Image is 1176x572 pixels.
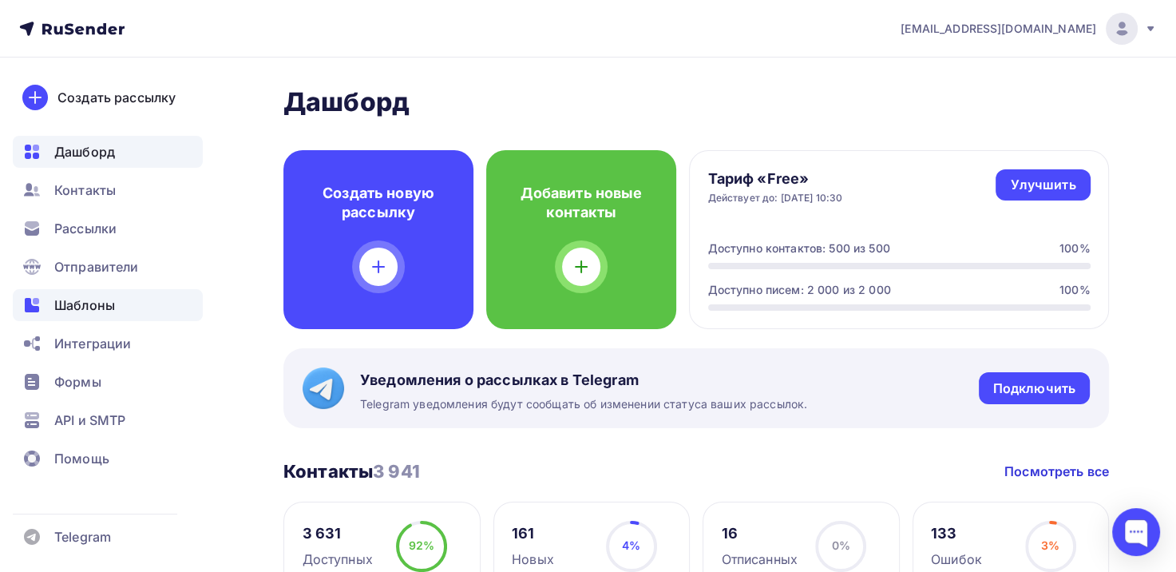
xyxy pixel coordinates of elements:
div: 133 [931,524,982,543]
span: Telegram уведомления будут сообщать об изменении статуса ваших рассылок. [360,396,807,412]
span: 3 941 [373,461,420,482]
div: 100% [1059,282,1091,298]
a: Шаблоны [13,289,203,321]
div: Отписанных [722,550,798,569]
div: 16 [722,524,798,543]
div: Доступно писем: 2 000 из 2 000 [708,282,891,298]
span: Контакты [54,181,116,200]
span: Формы [54,372,101,391]
span: Дашборд [54,142,115,161]
div: Создать рассылку [57,88,176,107]
h4: Тариф «Free» [708,169,843,189]
span: Telegram [54,527,111,546]
div: Улучшить [1010,176,1075,194]
h2: Дашборд [283,86,1109,118]
span: Уведомления о рассылках в Telegram [360,371,807,390]
span: [EMAIL_ADDRESS][DOMAIN_NAME] [901,21,1096,37]
div: 3 631 [303,524,373,543]
a: Отправители [13,251,203,283]
a: Рассылки [13,213,203,244]
h4: Добавить новые контакты [512,184,651,222]
span: 3% [1041,538,1059,552]
span: Шаблоны [54,296,115,315]
a: Контакты [13,174,203,206]
h4: Создать новую рассылку [309,184,448,222]
div: Доступно контактов: 500 из 500 [708,240,890,256]
a: Формы [13,366,203,398]
div: Доступных [303,550,373,569]
span: Рассылки [54,219,117,238]
a: [EMAIL_ADDRESS][DOMAIN_NAME] [901,13,1157,45]
span: Интеграции [54,334,131,353]
div: Подключить [993,379,1075,398]
span: API и SMTP [54,411,125,430]
div: Новых [512,550,554,569]
span: 92% [409,538,434,552]
div: 161 [512,524,554,543]
span: Отправители [54,257,139,276]
div: Действует до: [DATE] 10:30 [708,192,843,205]
span: 0% [831,538,849,552]
a: Дашборд [13,136,203,168]
a: Посмотреть все [1004,462,1109,481]
h3: Контакты [283,460,420,483]
span: 4% [622,538,640,552]
div: 100% [1059,240,1091,256]
div: Ошибок [931,550,982,569]
span: Помощь [54,449,109,468]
